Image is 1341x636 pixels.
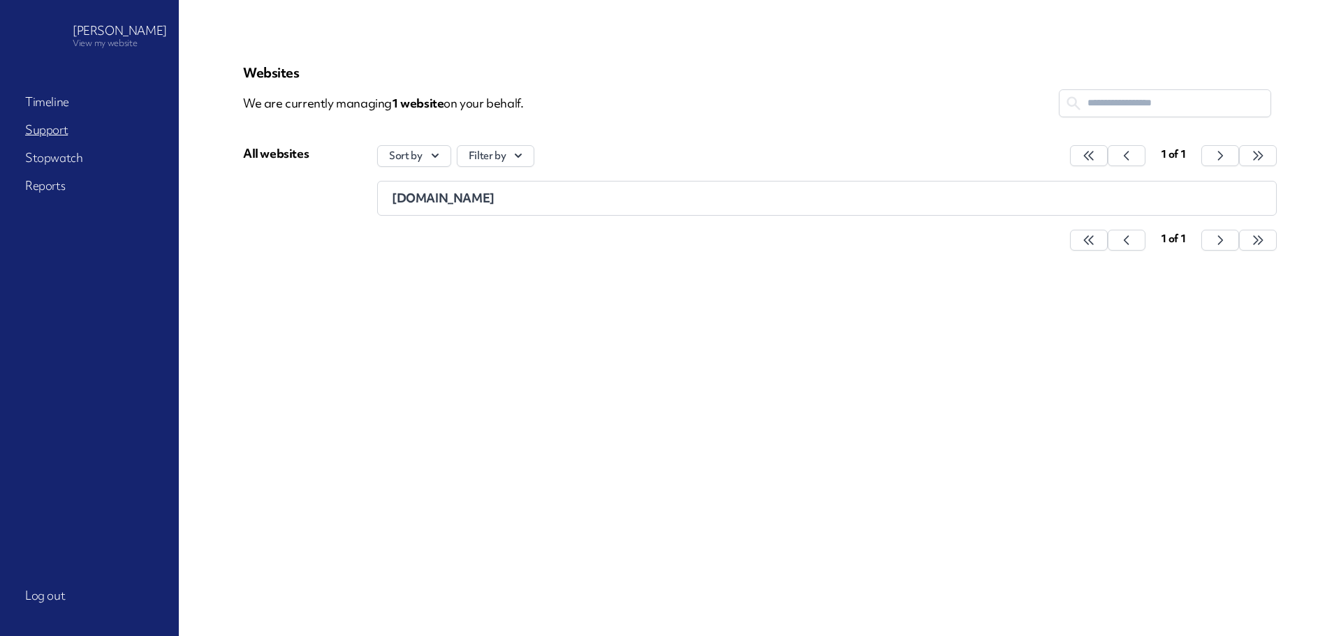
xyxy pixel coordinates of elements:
a: Log out [20,583,159,608]
a: Reports [20,173,159,198]
button: Filter by [457,145,535,167]
a: Timeline [20,89,159,114]
div: All websites [243,145,309,162]
a: Support [20,117,159,142]
p: Websites [243,64,1277,81]
span: 1 website [392,95,444,111]
button: Sort by [377,145,451,167]
span: 1 of 1 [1161,147,1187,161]
a: Stopwatch [20,145,159,170]
a: View my website [73,37,138,49]
p: We are currently managing on your behalf. [243,89,1059,117]
span: [DOMAIN_NAME] [392,190,494,206]
p: [PERSON_NAME] [73,24,167,38]
span: 1 of 1 [1161,232,1187,246]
